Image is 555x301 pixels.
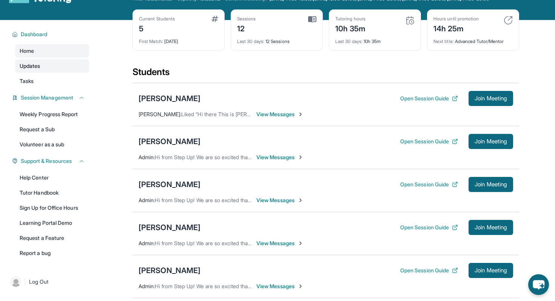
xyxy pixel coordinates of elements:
[15,138,89,151] a: Volunteer as a sub
[335,16,366,22] div: Tutoring hours
[504,16,513,25] img: card
[475,268,507,273] span: Join Meeting
[139,240,155,246] span: Admin :
[298,240,304,246] img: Chevron-Right
[256,283,304,290] span: View Messages
[24,277,26,286] span: |
[20,77,34,85] span: Tasks
[139,154,155,160] span: Admin :
[139,16,175,22] div: Current Students
[11,276,21,287] img: user-img
[21,94,73,101] span: Session Management
[335,34,415,45] div: 10h 35m
[469,134,513,149] button: Join Meeting
[256,154,304,161] span: View Messages
[469,263,513,278] button: Join Meeting
[400,267,458,274] button: Open Session Guide
[21,157,72,165] span: Support & Resources
[256,240,304,247] span: View Messages
[256,111,304,118] span: View Messages
[237,38,264,44] span: Last 30 days :
[308,16,316,23] img: card
[400,138,458,145] button: Open Session Guide
[15,59,89,73] a: Updates
[528,274,549,295] button: chat-button
[469,220,513,235] button: Join Meeting
[20,47,34,55] span: Home
[21,31,48,38] span: Dashboard
[15,74,89,88] a: Tasks
[15,231,89,245] a: Request a Feature
[20,62,40,70] span: Updates
[139,38,163,44] span: First Match :
[400,224,458,231] button: Open Session Guide
[139,179,200,190] div: [PERSON_NAME]
[475,182,507,187] span: Join Meeting
[433,16,479,22] div: Hours until promotion
[18,157,85,165] button: Support & Resources
[237,22,256,34] div: 12
[298,154,304,160] img: Chevron-Right
[400,181,458,188] button: Open Session Guide
[139,34,218,45] div: [DATE]
[15,44,89,58] a: Home
[237,16,256,22] div: Sessions
[475,139,507,144] span: Join Meeting
[237,34,316,45] div: 12 Sessions
[139,111,181,117] span: [PERSON_NAME] :
[469,91,513,106] button: Join Meeting
[139,93,200,104] div: [PERSON_NAME]
[298,111,304,117] img: Chevron-Right
[405,16,415,25] img: card
[400,95,458,102] button: Open Session Guide
[139,136,200,147] div: [PERSON_NAME]
[139,265,200,276] div: [PERSON_NAME]
[256,197,304,204] span: View Messages
[29,278,49,286] span: Log Out
[15,107,89,121] a: Weekly Progress Report
[475,225,507,230] span: Join Meeting
[298,283,304,289] img: Chevron-Right
[139,197,155,203] span: Admin :
[433,22,479,34] div: 14h 25m
[335,38,362,44] span: Last 30 days :
[335,22,366,34] div: 10h 35m
[139,283,155,289] span: Admin :
[15,216,89,230] a: Learning Portal Demo
[139,222,200,233] div: [PERSON_NAME]
[133,66,519,83] div: Students
[475,96,507,101] span: Join Meeting
[298,197,304,203] img: Chevron-Right
[15,186,89,200] a: Tutor Handbook
[211,16,218,22] img: card
[15,201,89,215] a: Sign Up for Office Hours
[18,94,85,101] button: Session Management
[15,246,89,260] a: Report a bug
[15,123,89,136] a: Request a Sub
[139,22,175,34] div: 5
[469,177,513,192] button: Join Meeting
[18,31,85,38] button: Dashboard
[8,273,89,290] a: |Log Out
[433,38,454,44] span: Next title :
[15,171,89,184] a: Help Center
[433,34,513,45] div: Advanced Tutor/Mentor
